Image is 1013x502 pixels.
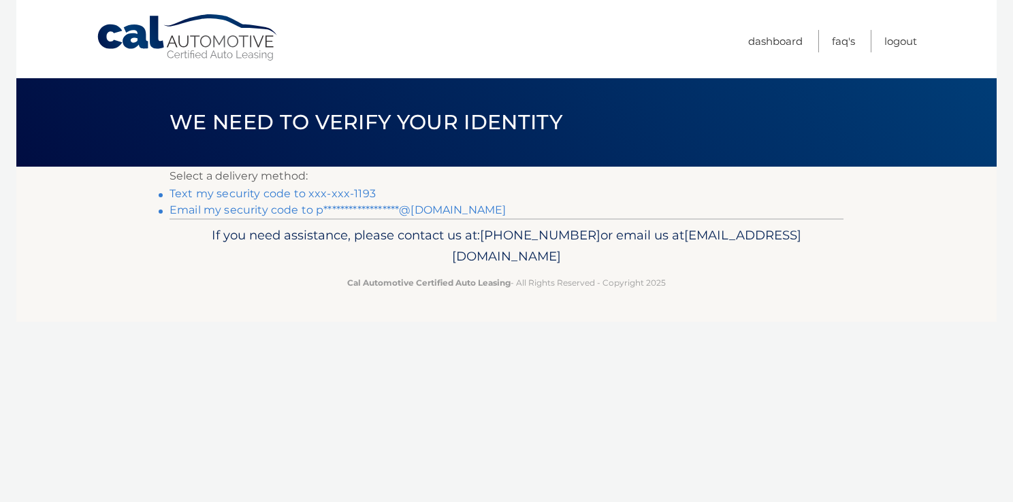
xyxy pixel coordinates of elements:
[96,14,280,62] a: Cal Automotive
[170,167,843,186] p: Select a delivery method:
[178,224,835,268] p: If you need assistance, please contact us at: or email us at
[832,30,855,52] a: FAQ's
[170,110,562,135] span: We need to verify your identity
[480,227,600,243] span: [PHONE_NUMBER]
[170,187,376,200] a: Text my security code to xxx-xxx-1193
[884,30,917,52] a: Logout
[748,30,803,52] a: Dashboard
[347,278,511,288] strong: Cal Automotive Certified Auto Leasing
[178,275,835,290] p: - All Rights Reserved - Copyright 2025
